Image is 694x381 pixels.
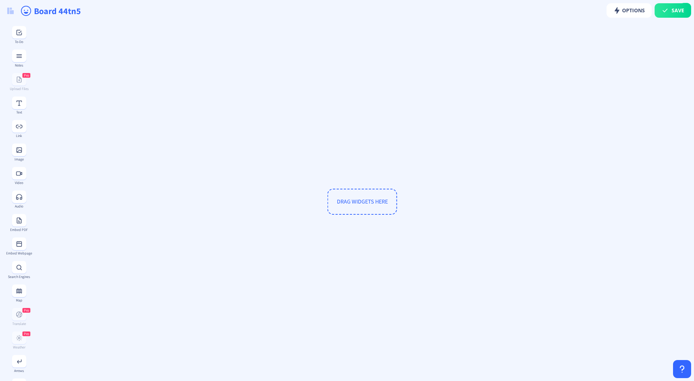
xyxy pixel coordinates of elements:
[6,63,32,67] div: Notes
[327,189,397,215] span: DRAG WIDGETS HERE
[6,204,32,208] div: Audio
[607,3,652,18] button: Options
[6,228,32,232] div: Embed PDF
[6,134,32,138] div: Link
[6,40,32,44] div: To-Do
[20,5,32,17] ion-icon: happy outline
[6,157,32,161] div: Image
[6,369,32,373] div: Arrows
[6,298,32,302] div: Map
[24,331,29,336] span: Pro
[6,275,32,279] div: Search Engines
[6,110,32,114] div: Text
[655,3,691,18] button: Save
[6,251,32,255] div: Embed Webpage
[7,8,14,14] img: logo.svg
[24,308,29,313] span: Pro
[613,8,645,13] span: Options
[6,181,32,185] div: Video
[24,73,29,78] span: Pro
